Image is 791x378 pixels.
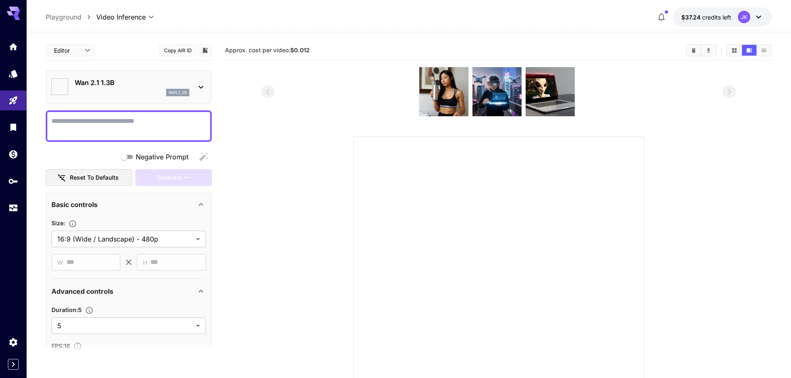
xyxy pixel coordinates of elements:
button: Download All [701,45,716,56]
div: Settings [8,337,18,347]
span: H [143,258,147,267]
div: Wan 2.1 1.3Bwan_1_3b [51,74,206,100]
p: Wan 2.1 1.3B [75,78,189,88]
div: Wallet [8,149,18,159]
div: Playground [8,94,18,104]
img: logo_orange.svg [13,13,20,20]
button: Adjust the dimensions of the generated image by specifying its width and height in pixels, or sel... [65,219,80,228]
img: tab_domain_overview_orange.svg [22,48,29,55]
a: Playground [46,12,81,22]
img: nam+HsnAJjH6P8D+gFVGxvV0WoAAAAASUVORK5CYII= [473,67,522,116]
span: Size : [51,219,65,227]
span: Editor [54,46,80,55]
button: Show videos in grid view [727,45,742,56]
button: Clear videos [686,45,701,56]
button: $37.2368JK [673,7,772,27]
button: Add to library [201,45,209,55]
b: $0.012 [290,46,310,54]
div: Basic controls [51,195,206,215]
span: 16:9 (Wide / Landscape) - 480p [57,234,193,244]
nav: breadcrumb [46,12,96,22]
span: Duration : 5 [51,306,82,313]
img: nyYKbcZwWAbimJpozHYCbEUg0rRj3w9aaOALzBeBmvz6bB+D+H8Y0ISH6ehRRAAAAAElFTkSuQmCC [419,67,468,116]
div: Models [8,68,18,79]
button: Copy AIR ID [159,44,196,56]
div: JK [738,11,750,23]
div: Home [8,41,18,52]
div: v 4.0.24 [23,13,41,20]
span: Approx. cost per video: [225,46,310,54]
div: $37.2368 [681,13,731,22]
button: Show videos in list view [757,45,771,56]
button: Set the number of duration [82,306,97,315]
p: wan_1_3b [169,90,187,95]
div: Domain: [URL] [22,22,59,28]
button: Collapse sidebar [8,359,19,370]
button: Show videos in video view [742,45,757,56]
div: API Keys [8,176,18,186]
span: W [57,258,63,267]
div: Show videos in grid viewShow videos in video viewShow videos in list view [726,44,772,56]
div: Clear videosDownload All [686,44,717,56]
p: Advanced controls [51,286,113,296]
button: Reset to defaults [46,169,132,186]
img: tab_keywords_by_traffic_grey.svg [83,48,89,55]
div: Keywords by Traffic [92,49,140,54]
span: $37.24 [681,14,702,21]
img: website_grey.svg [13,22,20,28]
p: Basic controls [51,200,98,210]
div: Library [8,122,18,132]
div: Advanced controls [51,281,206,301]
img: tXwAAAABJRU5ErkJggg== [526,67,575,116]
span: Video Inference [96,12,146,22]
div: Domain Overview [32,49,74,54]
span: 5 [57,321,193,331]
span: credits left [702,14,731,21]
span: Negative Prompt [136,152,189,162]
div: Usage [8,203,18,213]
